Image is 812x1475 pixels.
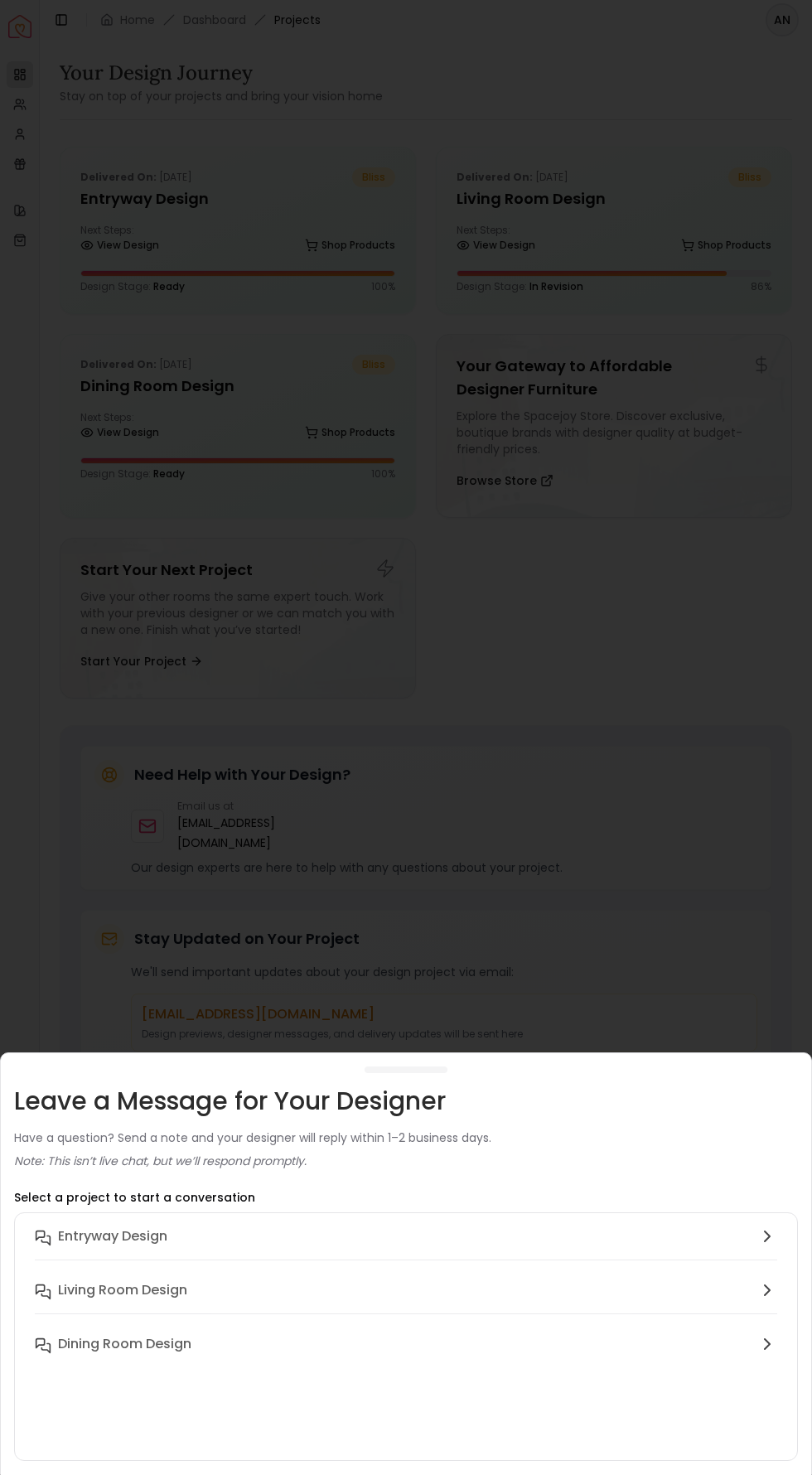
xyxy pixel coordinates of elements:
button: entryway design [22,1220,790,1274]
h6: Dining Room design [58,1334,191,1354]
h3: Leave a Message for Your Designer [14,1086,446,1116]
p: Note: This isn’t live chat, but we’ll respond promptly. [14,1153,307,1169]
button: Living Room design [22,1274,790,1327]
h6: entryway design [58,1226,167,1246]
h6: Living Room design [58,1280,187,1300]
p: Have a question? Send a note and your designer will reply within 1–2 business days. [14,1129,491,1146]
p: Select a project to start a conversation [14,1189,255,1206]
button: Dining Room design [22,1327,790,1361]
